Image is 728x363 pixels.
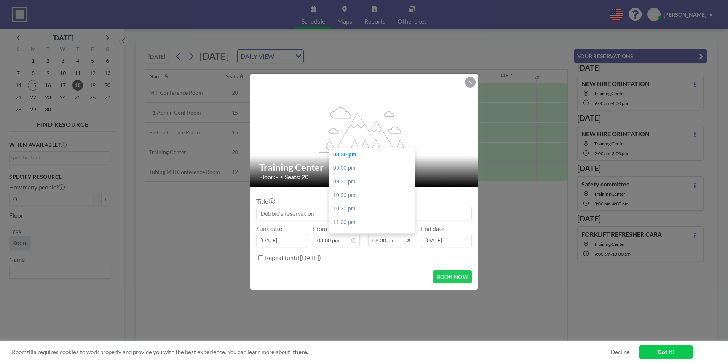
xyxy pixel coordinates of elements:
label: Start date [256,225,282,232]
label: Title [256,197,274,205]
input: Debbie's reservation [257,207,471,220]
button: BOOK NOW [433,270,472,283]
span: Seats: 20 [285,173,308,181]
span: • [280,174,283,180]
div: 10:00 pm [329,189,418,202]
div: 09:00 pm [329,161,418,175]
div: 11:00 pm [329,216,418,229]
span: - [363,228,365,244]
h2: Training Center [259,162,469,173]
div: 08:30 pm [329,148,418,162]
label: Repeat (until [DATE]) [265,254,321,261]
div: 11:30 pm [329,229,418,243]
a: here. [295,349,308,355]
span: Floor: - [259,173,278,181]
div: 10:30 pm [329,202,418,216]
label: End date [421,225,444,232]
a: Got it! [639,345,693,359]
a: Decline [611,349,630,356]
label: From [313,225,327,232]
span: Roomzilla requires cookies to work properly and provide you with the best experience. You can lea... [12,349,611,356]
div: 09:30 pm [329,175,418,189]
